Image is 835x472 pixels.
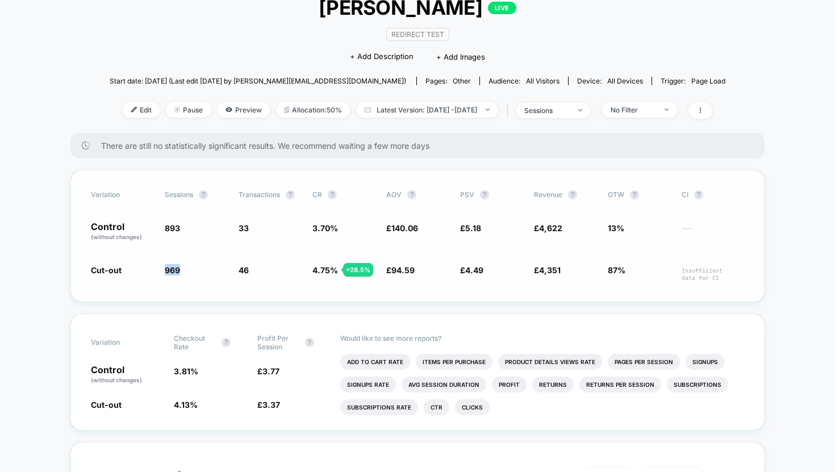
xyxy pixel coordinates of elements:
span: 893 [165,223,180,233]
span: (without changes) [91,377,142,383]
span: £ [534,223,562,233]
button: ? [407,190,416,199]
button: ? [630,190,639,199]
button: ? [328,190,337,199]
li: Returns [532,377,574,392]
span: Transactions [239,190,280,199]
li: Subscriptions Rate [340,399,418,415]
span: All Visitors [526,77,560,85]
li: Signups [686,354,725,370]
button: ? [305,338,314,347]
span: Variation [91,190,153,199]
span: Edit [123,102,160,118]
li: Clicks [455,399,490,415]
div: Pages: [425,77,471,85]
img: end [665,108,669,111]
span: Pause [166,102,211,118]
p: Control [91,222,153,241]
span: + Add Description [350,51,414,62]
li: Profit [492,377,527,392]
li: Product Details Views Rate [498,354,602,370]
span: CI [682,190,744,199]
span: Cut-out [91,400,122,410]
span: 3.81 % [174,366,198,376]
span: Latest Version: [DATE] - [DATE] [356,102,498,118]
img: end [578,109,582,111]
button: ? [568,190,577,199]
img: edit [131,107,137,112]
span: 4.49 [465,265,483,275]
span: 94.59 [391,265,415,275]
span: | [504,102,516,119]
button: ? [286,190,295,199]
img: end [174,107,180,112]
span: 46 [239,265,249,275]
span: 33 [239,223,249,233]
span: Variation [91,334,153,351]
li: Signups Rate [340,377,396,392]
button: ? [694,190,703,199]
span: + Add Images [436,52,485,61]
span: £ [386,265,415,275]
span: CR [312,190,322,199]
span: Cut-out [91,265,122,275]
li: Avg Session Duration [402,377,486,392]
span: 3.70 % [312,223,338,233]
button: ? [222,338,231,347]
img: calendar [365,107,371,112]
span: Page Load [691,77,725,85]
li: Add To Cart Rate [340,354,410,370]
span: 140.06 [391,223,418,233]
span: Insufficient data for CI [682,267,744,282]
span: OTW [608,190,670,199]
span: AOV [386,190,402,199]
span: There are still no statistically significant results. We recommend waiting a few more days [101,141,742,151]
span: all devices [607,77,643,85]
span: 13% [608,223,624,233]
img: rebalance [285,107,289,113]
p: Control [91,365,162,385]
span: Profit Per Session [257,334,299,351]
span: 87% [608,265,625,275]
span: --- [682,225,744,241]
span: £ [257,366,279,376]
span: 969 [165,265,180,275]
li: Subscriptions [667,377,728,392]
span: 3.77 [262,366,279,376]
span: Redirect Test [386,28,449,41]
li: Items Per Purchase [416,354,492,370]
span: other [453,77,471,85]
li: Returns Per Session [579,377,661,392]
span: Device: [568,77,652,85]
span: Checkout Rate [174,334,216,351]
span: £ [386,223,418,233]
span: Revenue [534,190,562,199]
div: sessions [524,106,570,115]
span: £ [460,265,483,275]
span: £ [460,223,481,233]
button: ? [199,190,208,199]
button: ? [480,190,489,199]
span: £ [534,265,561,275]
p: LIVE [488,2,516,14]
span: 5.18 [465,223,481,233]
img: end [486,108,490,111]
div: Audience: [489,77,560,85]
span: £ [257,400,280,410]
p: Would like to see more reports? [340,334,744,342]
span: 4,351 [539,265,561,275]
li: Ctr [424,399,449,415]
span: 3.37 [262,400,280,410]
span: 4,622 [539,223,562,233]
span: Preview [217,102,270,118]
span: PSV [460,190,474,199]
div: No Filter [611,106,656,114]
span: Sessions [165,190,193,199]
span: (without changes) [91,233,142,240]
span: 4.75 % [312,265,338,275]
div: Trigger: [661,77,725,85]
div: + 28.5 % [343,263,373,277]
span: Start date: [DATE] (Last edit [DATE] by [PERSON_NAME][EMAIL_ADDRESS][DOMAIN_NAME]) [110,77,406,85]
span: Allocation: 50% [276,102,350,118]
li: Pages Per Session [608,354,680,370]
